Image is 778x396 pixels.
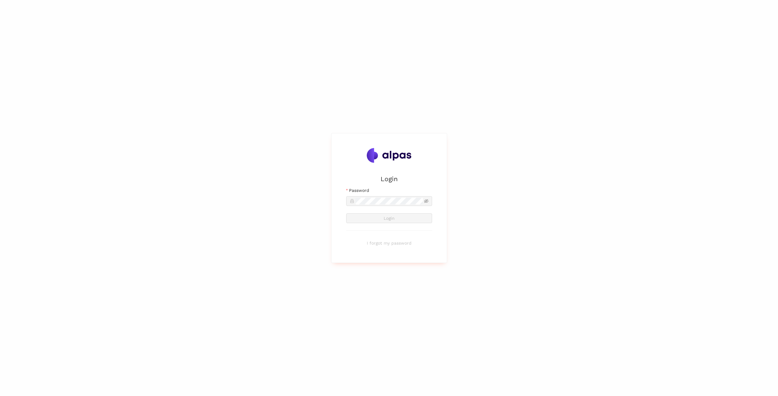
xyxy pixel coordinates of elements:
h2: Login [346,174,432,184]
button: I forgot my password [346,238,432,248]
label: Password [346,187,369,194]
input: Password [355,198,423,204]
button: Login [346,213,432,223]
span: lock [350,199,354,203]
span: eye-invisible [424,199,428,203]
img: Alpas.ai Logo [367,148,412,163]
